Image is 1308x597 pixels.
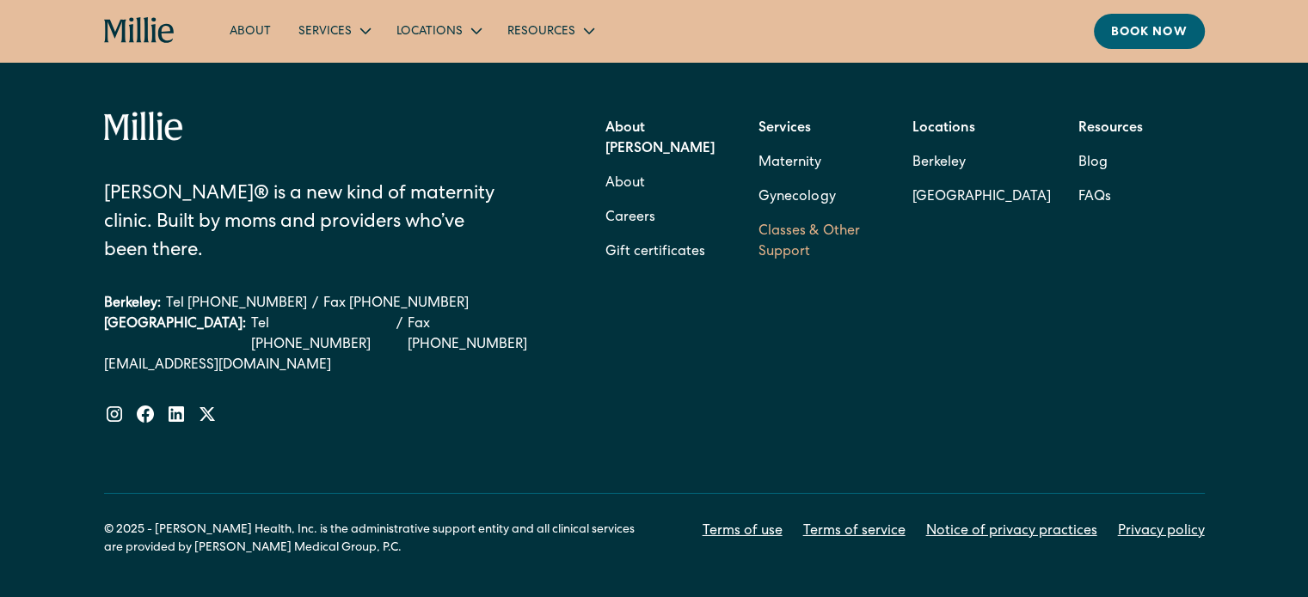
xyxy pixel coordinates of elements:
a: Notice of privacy practices [926,521,1097,542]
div: Resources [494,16,606,45]
a: Book now [1094,14,1205,49]
a: Gift certificates [605,235,705,270]
div: [GEOGRAPHIC_DATA]: [104,314,246,356]
div: Services [285,16,383,45]
a: home [104,17,175,45]
div: Resources [507,23,575,41]
a: Classes & Other Support [758,215,885,270]
a: Careers [605,201,655,235]
div: Book now [1111,24,1188,42]
a: Berkeley [912,146,1051,180]
strong: About [PERSON_NAME] [605,122,715,156]
a: Terms of service [803,521,906,542]
strong: Resources [1078,122,1143,136]
a: Blog [1078,146,1108,180]
div: Berkeley: [104,294,161,314]
div: / [312,294,318,314]
div: Locations [396,23,463,41]
div: © 2025 - [PERSON_NAME] Health, Inc. is the administrative support entity and all clinical service... [104,521,654,557]
a: Fax [PHONE_NUMBER] [408,314,553,356]
a: Tel [PHONE_NUMBER] [251,314,392,356]
strong: Locations [912,122,975,136]
a: [EMAIL_ADDRESS][DOMAIN_NAME] [104,356,554,376]
a: Privacy policy [1118,521,1205,542]
a: About [605,167,645,201]
a: Fax [PHONE_NUMBER] [323,294,469,314]
strong: Services [758,122,811,136]
a: FAQs [1078,180,1111,215]
div: / [396,314,402,356]
div: Services [298,23,352,41]
a: About [216,16,285,45]
a: [GEOGRAPHIC_DATA] [912,180,1051,215]
div: [PERSON_NAME]® is a new kind of maternity clinic. Built by moms and providers who’ve been there. [104,181,509,266]
a: Maternity [758,146,821,180]
a: Terms of use [703,521,783,542]
a: Gynecology [758,180,835,215]
a: Tel [PHONE_NUMBER] [166,294,307,314]
div: Locations [383,16,494,45]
